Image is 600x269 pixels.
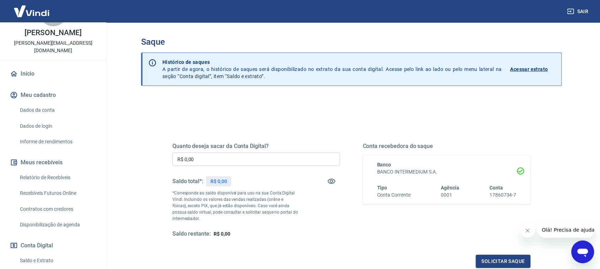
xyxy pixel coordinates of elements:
p: *Corresponde ao saldo disponível para uso na sua Conta Digital Vindi. Incluindo os valores das ve... [172,190,298,222]
p: Histórico de saques [162,59,502,66]
button: Conta Digital [9,238,98,253]
p: [PERSON_NAME][EMAIL_ADDRESS][DOMAIN_NAME] [6,39,101,54]
h6: 17860734-7 [489,191,516,199]
a: Relatório de Recebíveis [17,170,98,185]
span: Agência [441,185,460,191]
h5: Saldo restante: [172,230,211,238]
h6: 0001 [441,191,460,199]
a: Disponibilização de agenda [17,218,98,232]
span: R$ 0,00 [214,231,230,237]
p: A partir de agora, o histórico de saques será disponibilizado no extrato da sua conta digital. Ac... [162,59,502,80]
a: Recebíveis Futuros Online [17,186,98,201]
p: R$ 0,00 [210,178,227,185]
button: Solicitar saque [476,255,531,268]
span: Olá! Precisa de ajuda? [4,5,60,11]
h6: Conta Corrente [377,191,411,199]
h5: Saldo total*: [172,178,203,185]
a: Informe de rendimentos [17,134,98,149]
p: Acessar extrato [510,66,548,73]
span: Banco [377,162,391,168]
h3: Saque [141,37,562,47]
a: Dados de login [17,119,98,133]
a: Início [9,66,98,82]
h5: Conta recebedora do saque [363,143,531,150]
span: Conta [489,185,503,191]
button: Meu cadastro [9,87,98,103]
iframe: Fechar mensagem [521,224,535,238]
iframe: Botão para abrir a janela de mensagens [572,241,594,263]
h6: BANCO INTERMEDIUM S.A. [377,168,516,176]
a: Dados da conta [17,103,98,117]
a: Acessar extrato [510,59,556,80]
a: Saldo e Extrato [17,253,98,268]
span: Tipo [377,185,387,191]
h5: Quanto deseja sacar da Conta Digital? [172,143,340,150]
img: Vindi [9,0,55,22]
a: Contratos com credores [17,202,98,216]
p: [PERSON_NAME] [25,29,81,37]
iframe: Mensagem da empresa [538,222,594,238]
button: Sair [566,5,591,18]
button: Meus recebíveis [9,155,98,170]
